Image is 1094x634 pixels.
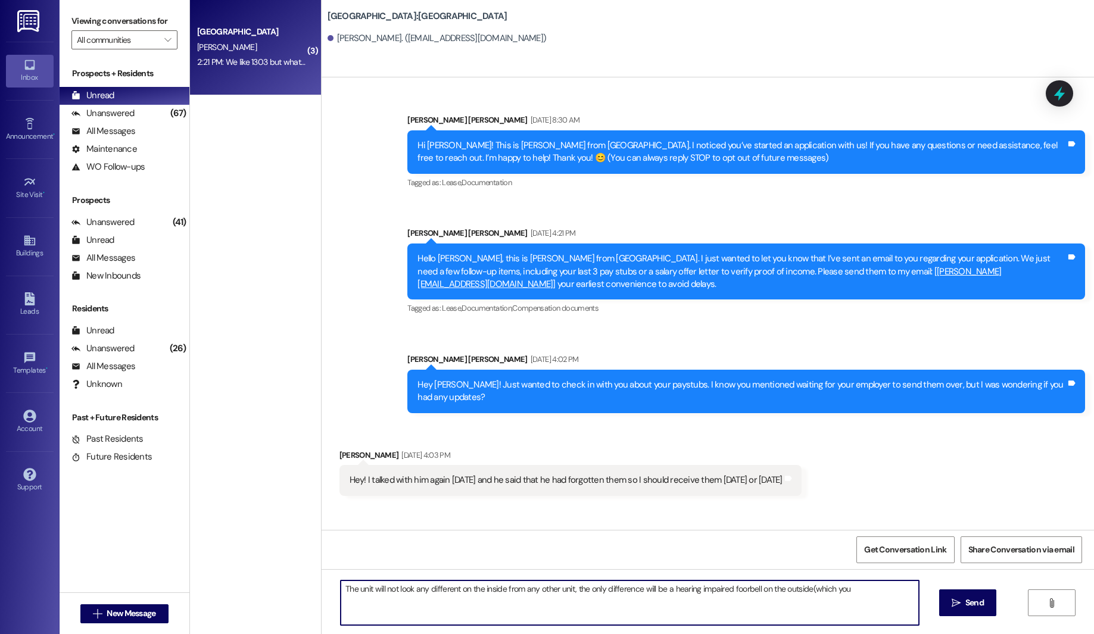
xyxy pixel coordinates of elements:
div: [PERSON_NAME]. ([EMAIL_ADDRESS][DOMAIN_NAME]) [328,32,547,45]
span: Compensation documents [512,303,599,313]
div: Tagged as: [407,174,1085,191]
div: Unread [71,324,114,337]
i:  [1047,598,1056,608]
div: Hello [PERSON_NAME], this is [PERSON_NAME] from [GEOGRAPHIC_DATA]. I just wanted to let you know ... [417,252,1066,291]
a: Support [6,464,54,496]
input: All communities [77,30,158,49]
a: [PERSON_NAME][EMAIL_ADDRESS][DOMAIN_NAME] [417,266,1001,290]
div: [PERSON_NAME] [PERSON_NAME] [407,353,1085,370]
div: [DATE] 8:30 AM [528,114,580,126]
span: Documentation , [462,303,512,313]
div: Unknown [71,378,122,391]
button: Get Conversation Link [856,536,954,563]
span: Lease , [442,177,462,188]
div: Hey [PERSON_NAME]! Just wanted to check in with you about your paystubs. I know you mentioned wai... [417,379,1066,404]
a: Templates • [6,348,54,380]
div: (26) [167,339,189,358]
b: [GEOGRAPHIC_DATA]: [GEOGRAPHIC_DATA] [328,10,507,23]
a: Leads [6,289,54,321]
i:  [952,598,961,608]
div: [PERSON_NAME] [PERSON_NAME] [407,114,1085,130]
div: Hey! I talked with him again [DATE] and he said that he had forgotten them so I should receive th... [350,474,783,486]
button: Share Conversation via email [961,536,1082,563]
div: Unanswered [71,342,135,355]
div: Hi [PERSON_NAME]! This is [PERSON_NAME] from [GEOGRAPHIC_DATA]. I noticed you’ve started an appli... [417,139,1066,165]
div: Prospects [60,194,189,207]
span: • [46,364,48,373]
a: Inbox [6,55,54,87]
label: Viewing conversations for [71,12,177,30]
div: Unanswered [71,216,135,229]
div: [DATE] 4:02 PM [528,353,579,366]
div: [DATE] 4:21 PM [528,227,576,239]
div: [PERSON_NAME] [PERSON_NAME] [407,227,1085,243]
div: [DATE] 4:03 PM [398,449,450,461]
button: Send [939,589,997,616]
div: WO Follow-ups [71,161,145,173]
div: [PERSON_NAME] [339,449,802,466]
div: Future Residents [71,451,152,463]
div: All Messages [71,252,135,264]
span: New Message [107,607,155,620]
i:  [164,35,171,45]
span: Documentation [462,177,512,188]
div: Unread [71,89,114,102]
button: New Message [80,604,169,623]
div: (67) [167,104,189,123]
i:  [93,609,102,619]
span: Share Conversation via email [968,544,1074,556]
div: Residents [60,302,189,315]
div: Prospects + Residents [60,67,189,80]
div: Unread [71,234,114,246]
div: (41) [170,213,189,232]
span: [PERSON_NAME] [197,42,257,52]
a: Account [6,406,54,438]
div: All Messages [71,360,135,373]
div: Past + Future Residents [60,411,189,424]
div: [GEOGRAPHIC_DATA] [197,26,307,38]
a: Site Visit • [6,172,54,204]
div: Tagged as: [407,299,1085,317]
a: Buildings [6,230,54,263]
span: • [43,189,45,197]
span: Send [965,596,984,609]
div: Maintenance [71,143,137,155]
textarea: The unit will not look any different on the inside from any other unit, the only difference will ... [341,580,919,625]
img: ResiDesk Logo [17,10,42,32]
div: All Messages [71,125,135,138]
div: 2:21 PM: We like 1303 but what does the audio/visual aid Intel? [197,57,409,67]
div: Past Residents [71,433,144,445]
div: Unanswered [71,107,135,120]
span: Lease , [442,303,462,313]
span: • [53,130,55,139]
span: Get Conversation Link [864,544,946,556]
div: New Inbounds [71,270,141,282]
